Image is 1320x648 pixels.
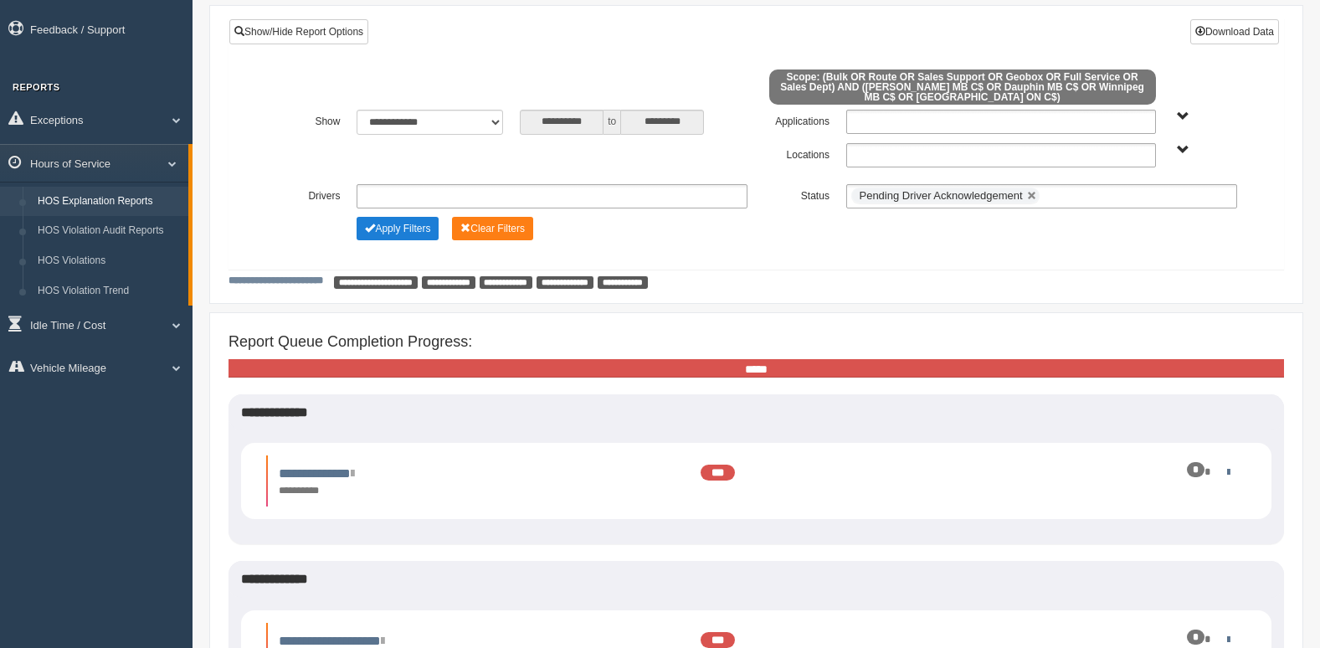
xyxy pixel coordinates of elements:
[229,334,1284,351] h4: Report Queue Completion Progress:
[267,184,348,204] label: Drivers
[1190,19,1279,44] button: Download Data
[769,69,1156,105] span: Scope: (Bulk OR Route OR Sales Support OR Geobox OR Full Service OR Sales Dept) AND ([PERSON_NAME...
[452,217,533,240] button: Change Filter Options
[267,110,348,130] label: Show
[266,455,1246,507] li: Expand
[229,19,368,44] a: Show/Hide Report Options
[756,110,837,130] label: Applications
[859,189,1022,202] span: Pending Driver Acknowledgement
[30,216,188,246] a: HOS Violation Audit Reports
[357,217,439,240] button: Change Filter Options
[604,110,620,135] span: to
[30,187,188,217] a: HOS Explanation Reports
[756,184,837,204] label: Status
[757,143,838,163] label: Locations
[30,276,188,306] a: HOS Violation Trend
[30,246,188,276] a: HOS Violations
